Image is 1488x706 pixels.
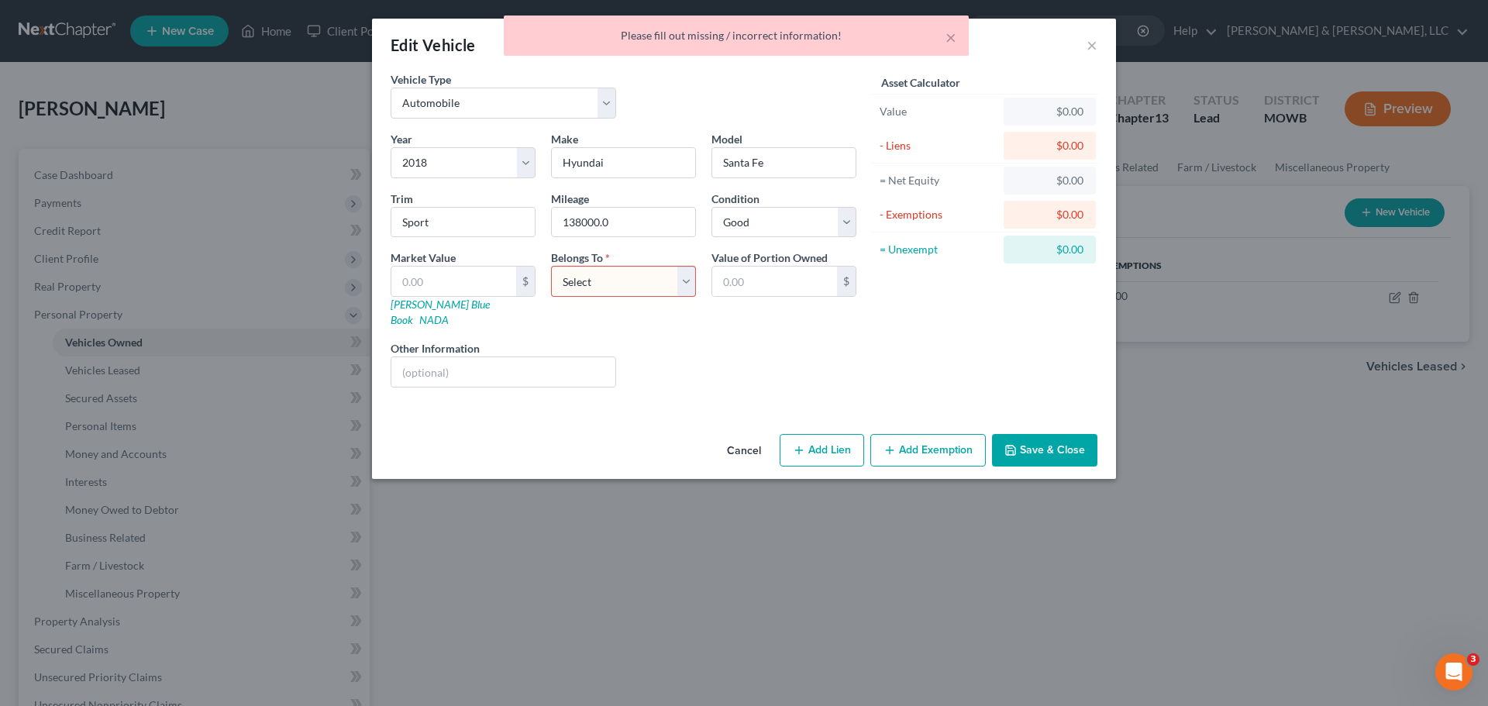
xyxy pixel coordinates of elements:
button: Add Exemption [870,434,986,467]
button: Cancel [715,436,773,467]
div: $0.00 [1016,138,1083,153]
label: Asset Calculator [881,74,960,91]
span: Make [551,133,578,146]
a: [PERSON_NAME] Blue Book [391,298,490,326]
input: 0.00 [712,267,837,296]
label: Vehicle Type [391,71,451,88]
label: Model [711,131,742,147]
input: (optional) [391,357,615,387]
input: ex. Nissan [552,148,695,177]
input: 0.00 [391,267,516,296]
div: $ [837,267,856,296]
div: = Unexempt [880,242,997,257]
input: ex. LS, LT, etc [391,208,535,237]
div: = Net Equity [880,173,997,188]
button: × [945,28,956,46]
div: $ [516,267,535,296]
label: Other Information [391,340,480,356]
div: $0.00 [1016,207,1083,222]
div: Please fill out missing / incorrect information! [516,28,956,43]
div: - Exemptions [880,207,997,222]
label: Trim [391,191,413,207]
label: Year [391,131,412,147]
input: ex. Altima [712,148,856,177]
div: - Liens [880,138,997,153]
label: Value of Portion Owned [711,250,828,266]
label: Market Value [391,250,456,266]
div: $0.00 [1016,104,1083,119]
button: Add Lien [780,434,864,467]
span: Belongs To [551,251,603,264]
div: Value [880,104,997,119]
label: Condition [711,191,759,207]
div: $0.00 [1016,242,1083,257]
div: $0.00 [1016,173,1083,188]
input: -- [552,208,695,237]
span: 3 [1467,653,1479,666]
iframe: Intercom live chat [1435,653,1472,691]
label: Mileage [551,191,589,207]
a: NADA [419,313,449,326]
button: Save & Close [992,434,1097,467]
